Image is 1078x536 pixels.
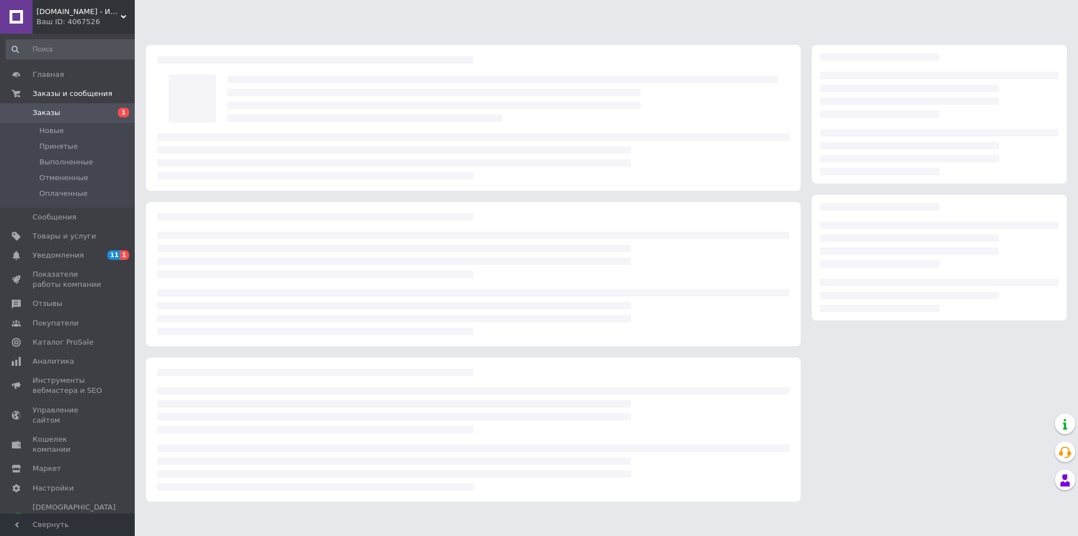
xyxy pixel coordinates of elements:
[33,356,74,367] span: Аналитика
[107,250,120,260] span: 11
[36,17,135,27] div: Ваш ID: 4067526
[33,108,60,118] span: Заказы
[33,89,112,99] span: Заказы и сообщения
[33,502,116,533] span: [DEMOGRAPHIC_DATA] и счета
[33,483,74,493] span: Настройки
[33,375,104,396] span: Инструменты вебмастера и SEO
[33,250,84,260] span: Уведомления
[33,405,104,425] span: Управление сайтом
[33,337,93,347] span: Каталог ProSale
[33,299,62,309] span: Отзывы
[39,157,93,167] span: Выполненные
[39,141,78,152] span: Принятые
[36,7,121,17] span: Craft.Case - Интернет-Магазин
[39,173,88,183] span: Отмененные
[120,250,129,260] span: 1
[33,269,104,290] span: Показатели работы компании
[39,126,64,136] span: Новые
[39,189,88,199] span: Оплаченные
[33,231,96,241] span: Товары и услуги
[6,39,139,59] input: Поиск
[118,108,129,117] span: 1
[33,70,64,80] span: Главная
[33,464,61,474] span: Маркет
[33,318,79,328] span: Покупатели
[33,434,104,455] span: Кошелек компании
[33,212,76,222] span: Сообщения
